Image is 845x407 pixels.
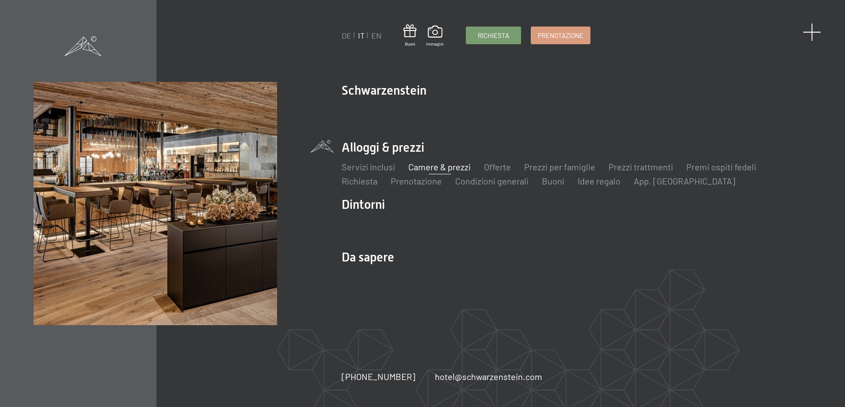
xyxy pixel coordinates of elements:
[455,176,529,186] a: Condizioni generali
[358,31,365,40] a: IT
[391,176,442,186] a: Prenotazione
[435,370,542,383] a: hotel@schwarzenstein.com
[484,161,511,172] a: Offerte
[634,176,735,186] a: App. [GEOGRAPHIC_DATA]
[342,161,395,172] a: Servizi inclusi
[531,27,590,44] a: Prenotazione
[686,161,756,172] a: Premi ospiti fedeli
[466,27,521,44] a: Richiesta
[426,26,444,47] a: Immagini
[524,161,595,172] a: Prezzi per famiglie
[578,176,620,186] a: Idee regalo
[408,161,471,172] a: Camere & prezzi
[403,41,416,47] span: Buoni
[403,24,416,47] a: Buoni
[342,370,415,383] a: [PHONE_NUMBER]
[542,176,564,186] a: Buoni
[609,161,673,172] a: Prezzi trattmenti
[538,31,583,40] span: Prenotazione
[342,31,351,40] a: DE
[478,31,509,40] span: Richiesta
[342,371,415,382] span: [PHONE_NUMBER]
[426,41,444,47] span: Immagini
[342,176,377,186] a: Richiesta
[371,31,381,40] a: EN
